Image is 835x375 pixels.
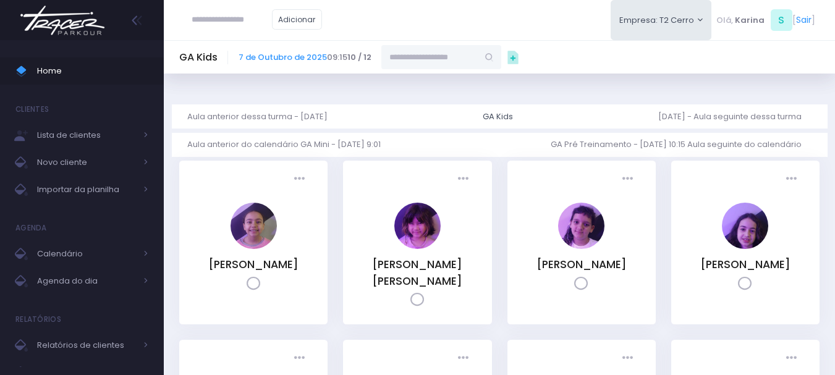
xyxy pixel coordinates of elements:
[15,216,47,240] h4: Agenda
[735,14,765,27] span: Karina
[37,182,136,198] span: Importar da planilha
[37,273,136,289] span: Agenda do dia
[658,104,812,129] a: [DATE] - Aula seguinte dessa turma
[187,104,337,129] a: Aula anterior dessa turma - [DATE]
[394,203,441,249] img: Chiara Real Oshima Hirata
[272,9,323,30] a: Adicionar
[37,154,136,171] span: Novo cliente
[372,257,462,288] a: [PERSON_NAME] [PERSON_NAME]
[716,14,733,27] span: Olá,
[179,51,218,64] h5: GA Kids
[558,240,604,252] a: Clara Guimaraes Kron
[558,203,604,249] img: Clara Guimaraes Kron
[231,203,277,249] img: Beatriz Cogo
[711,6,820,34] div: [ ]
[347,51,371,63] strong: 10 / 12
[37,246,136,262] span: Calendário
[37,127,136,143] span: Lista de clientes
[37,337,136,353] span: Relatórios de clientes
[771,9,792,31] span: S
[231,240,277,252] a: Beatriz Cogo
[394,240,441,252] a: Chiara Real Oshima Hirata
[722,240,768,252] a: Isabela de Brito Moffa
[239,51,371,64] span: 09:15
[208,257,299,272] a: [PERSON_NAME]
[536,257,627,272] a: [PERSON_NAME]
[239,51,327,63] a: 7 de Outubro de 2025
[796,14,812,27] a: Sair
[551,133,812,157] a: GA Pré Treinamento - [DATE] 10:15 Aula seguinte do calendário
[187,133,391,157] a: Aula anterior do calendário GA Mini - [DATE] 9:01
[483,111,513,123] div: GA Kids
[37,63,148,79] span: Home
[15,307,61,332] h4: Relatórios
[722,203,768,249] img: Isabela de Brito Moffa
[700,257,790,272] a: [PERSON_NAME]
[15,97,49,122] h4: Clientes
